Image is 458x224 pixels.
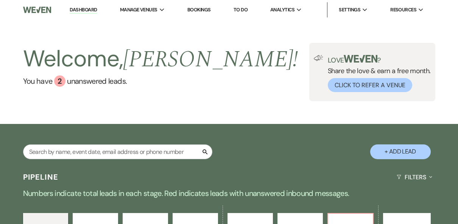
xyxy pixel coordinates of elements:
img: weven-logo-green.svg [344,55,377,63]
a: Bookings [187,6,211,13]
span: Settings [339,6,360,14]
h2: Welcome, [23,43,298,75]
button: + Add Lead [370,144,431,159]
p: Love ? [328,55,431,64]
button: Filters [394,167,435,187]
img: Weven Logo [23,2,51,18]
div: Share the love & earn a free month. [323,55,431,92]
div: 2 [54,75,65,87]
img: loud-speaker-illustration.svg [314,55,323,61]
button: Click to Refer a Venue [328,78,412,92]
span: Resources [390,6,416,14]
span: Manage Venues [120,6,157,14]
h3: Pipeline [23,172,59,182]
span: Analytics [270,6,294,14]
input: Search by name, event date, email address or phone number [23,144,212,159]
a: Dashboard [70,6,97,14]
a: You have 2 unanswered leads. [23,75,298,87]
a: To Do [234,6,248,13]
span: [PERSON_NAME] ! [123,42,298,77]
